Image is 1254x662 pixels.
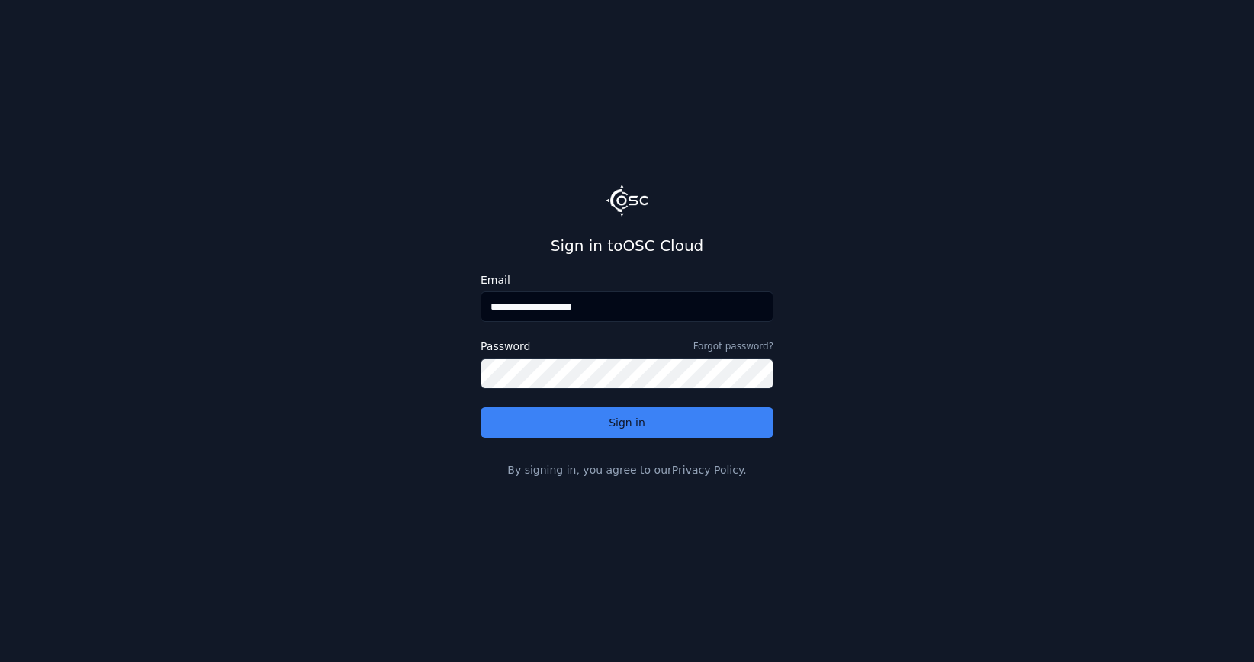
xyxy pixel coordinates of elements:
[606,185,648,217] img: Logo
[693,340,773,352] a: Forgot password?
[481,235,773,256] h2: Sign in to OSC Cloud
[481,407,773,438] button: Sign in
[481,341,530,352] label: Password
[481,462,773,477] p: By signing in, you agree to our .
[481,275,773,285] label: Email
[672,464,743,476] a: Privacy Policy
